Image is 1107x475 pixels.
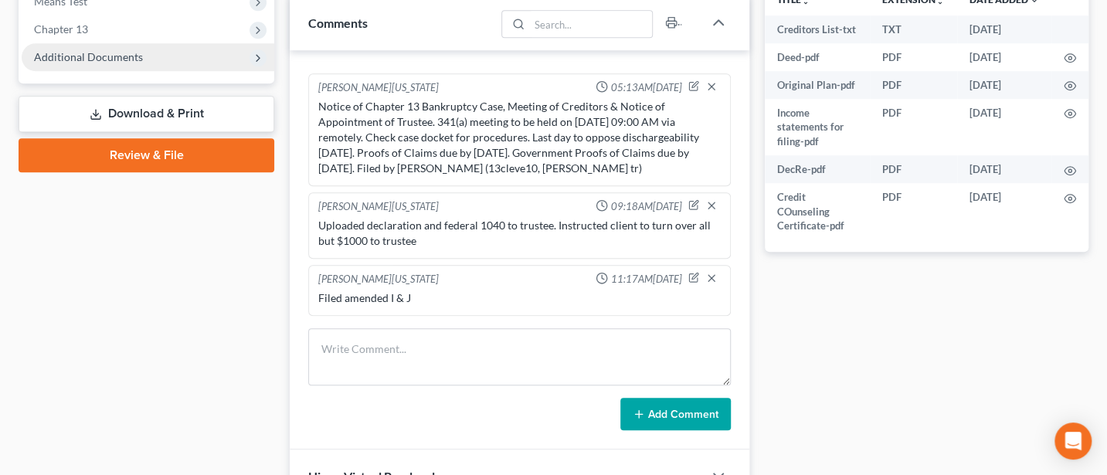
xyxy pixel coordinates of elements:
[870,99,957,155] td: PDF
[34,50,143,63] span: Additional Documents
[870,43,957,71] td: PDF
[620,398,731,430] button: Add Comment
[957,183,1051,239] td: [DATE]
[318,272,439,287] div: [PERSON_NAME][US_STATE]
[957,71,1051,99] td: [DATE]
[611,199,682,214] span: 09:18AM[DATE]
[308,15,368,30] span: Comments
[765,183,870,239] td: Credit COunseling Certificate-pdf
[957,15,1051,43] td: [DATE]
[19,96,274,132] a: Download & Print
[957,99,1051,155] td: [DATE]
[318,99,721,176] div: Notice of Chapter 13 Bankruptcy Case, Meeting of Creditors & Notice of Appointment of Trustee. 34...
[765,43,870,71] td: Deed-pdf
[765,99,870,155] td: Income statements for filing-pdf
[870,71,957,99] td: PDF
[529,11,652,37] input: Search...
[611,272,682,287] span: 11:17AM[DATE]
[957,155,1051,183] td: [DATE]
[611,80,682,95] span: 05:13AM[DATE]
[765,71,870,99] td: Original Plan-pdf
[1054,422,1092,460] div: Open Intercom Messenger
[957,43,1051,71] td: [DATE]
[19,138,274,172] a: Review & File
[765,15,870,43] td: Creditors List-txt
[318,218,721,249] div: Uploaded declaration and federal 1040 to trustee. Instructed client to turn over all but $1000 to...
[765,155,870,183] td: DecRe-pdf
[34,22,88,36] span: Chapter 13
[318,80,439,96] div: [PERSON_NAME][US_STATE]
[870,15,957,43] td: TXT
[870,155,957,183] td: PDF
[318,290,721,306] div: Filed amended I & J
[318,199,439,215] div: [PERSON_NAME][US_STATE]
[870,183,957,239] td: PDF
